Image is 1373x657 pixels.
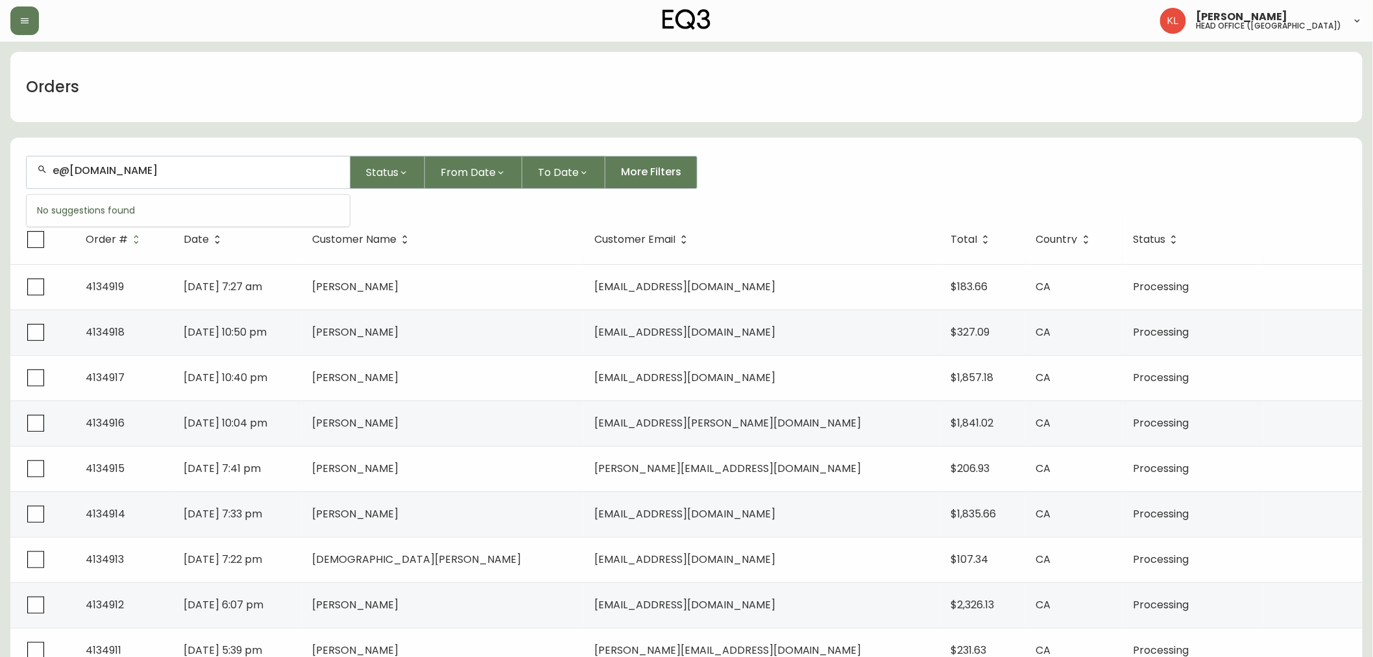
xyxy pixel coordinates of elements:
[594,552,775,567] span: [EMAIL_ADDRESS][DOMAIN_NAME]
[86,325,125,340] span: 4134918
[1133,279,1189,294] span: Processing
[1036,325,1051,340] span: CA
[312,370,398,385] span: [PERSON_NAME]
[1197,12,1288,22] span: [PERSON_NAME]
[1036,236,1078,243] span: Country
[1133,552,1189,567] span: Processing
[1036,461,1051,476] span: CA
[53,164,339,177] input: Search
[594,415,862,430] span: [EMAIL_ADDRESS][PERSON_NAME][DOMAIN_NAME]
[951,461,990,476] span: $206.93
[312,236,396,243] span: Customer Name
[951,370,993,385] span: $1,857.18
[1036,234,1095,245] span: Country
[951,552,988,567] span: $107.34
[86,552,124,567] span: 4134913
[1133,236,1165,243] span: Status
[27,195,350,227] div: No suggestions found
[594,279,775,294] span: [EMAIL_ADDRESS][DOMAIN_NAME]
[1133,370,1189,385] span: Processing
[441,164,496,180] span: From Date
[86,370,125,385] span: 4134917
[662,9,711,30] img: logo
[1133,325,1189,340] span: Processing
[605,156,698,189] button: More Filters
[594,234,692,245] span: Customer Email
[86,461,125,476] span: 4134915
[594,325,775,340] span: [EMAIL_ADDRESS][DOMAIN_NAME]
[522,156,605,189] button: To Date
[1133,234,1182,245] span: Status
[184,236,209,243] span: Date
[951,506,996,521] span: $1,835.66
[184,597,263,612] span: [DATE] 6:07 pm
[86,234,145,245] span: Order #
[184,461,261,476] span: [DATE] 7:41 pm
[184,325,267,340] span: [DATE] 10:50 pm
[1036,597,1051,612] span: CA
[350,156,425,189] button: Status
[1133,597,1189,612] span: Processing
[594,506,775,521] span: [EMAIL_ADDRESS][DOMAIN_NAME]
[1036,506,1051,521] span: CA
[951,279,988,294] span: $183.66
[1160,8,1186,34] img: 2c0c8aa7421344cf0398c7f872b772b5
[312,461,398,476] span: [PERSON_NAME]
[312,415,398,430] span: [PERSON_NAME]
[594,597,775,612] span: [EMAIL_ADDRESS][DOMAIN_NAME]
[312,279,398,294] span: [PERSON_NAME]
[594,370,775,385] span: [EMAIL_ADDRESS][DOMAIN_NAME]
[594,461,862,476] span: [PERSON_NAME][EMAIL_ADDRESS][DOMAIN_NAME]
[184,552,262,567] span: [DATE] 7:22 pm
[1197,22,1342,30] h5: head office ([GEOGRAPHIC_DATA])
[312,234,413,245] span: Customer Name
[1133,461,1189,476] span: Processing
[312,325,398,340] span: [PERSON_NAME]
[26,76,79,98] h1: Orders
[86,236,128,243] span: Order #
[86,506,125,521] span: 4134914
[1036,370,1051,385] span: CA
[312,597,398,612] span: [PERSON_NAME]
[951,236,977,243] span: Total
[594,236,675,243] span: Customer Email
[621,165,681,179] span: More Filters
[312,506,398,521] span: [PERSON_NAME]
[1036,552,1051,567] span: CA
[86,597,124,612] span: 4134912
[184,234,226,245] span: Date
[1036,415,1051,430] span: CA
[1133,506,1189,521] span: Processing
[538,164,579,180] span: To Date
[184,370,267,385] span: [DATE] 10:40 pm
[366,164,398,180] span: Status
[184,506,262,521] span: [DATE] 7:33 pm
[184,415,267,430] span: [DATE] 10:04 pm
[86,415,125,430] span: 4134916
[312,552,521,567] span: [DEMOGRAPHIC_DATA][PERSON_NAME]
[951,325,990,340] span: $327.09
[425,156,522,189] button: From Date
[951,415,993,430] span: $1,841.02
[951,597,994,612] span: $2,326.13
[951,234,994,245] span: Total
[86,279,124,294] span: 4134919
[1133,415,1189,430] span: Processing
[184,279,262,294] span: [DATE] 7:27 am
[1036,279,1051,294] span: CA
